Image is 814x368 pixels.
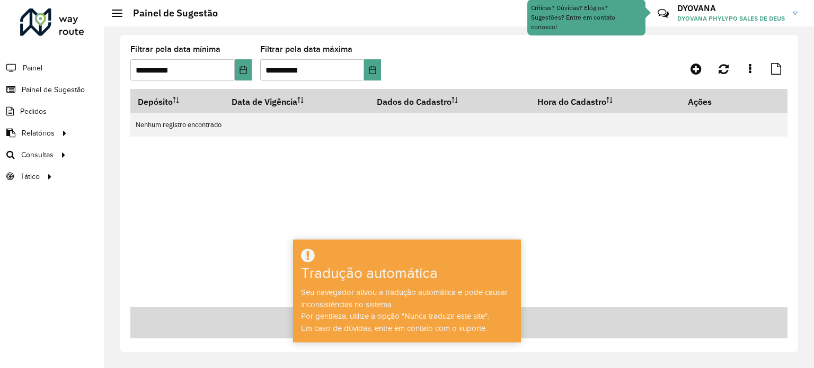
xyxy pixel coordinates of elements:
font: Por gentileza, utilize a opção "Nunca traduzir este site". [301,312,489,320]
font: DYOVANA PHYLYPO SALES DE DEUS [677,14,785,22]
font: Filtrar pela data máxima [260,44,352,53]
button: Escolha a data [364,59,381,80]
font: Painel [23,64,42,72]
font: Tradução automática [301,265,438,282]
font: Tático [20,173,40,181]
font: Pedidos [20,107,47,115]
font: Seu navegador ativou a tradução automática e pode causar inconsistências no sistema. [301,288,508,309]
font: Dados do Cadastro [377,96,452,107]
button: Escolha a data [235,59,252,80]
font: Relatórios [22,129,55,137]
font: DYOVANA [677,3,716,13]
font: Painel de Sugestão [22,86,85,94]
font: Filtrar pela data mínima [130,44,220,53]
font: Painel de Sugestão [133,7,218,19]
font: Consultas [21,151,54,159]
font: Hora do Cadastro [537,96,606,107]
font: Depósito [138,96,173,107]
font: Em caso de dúvidas, entre em contato com o suporte. [301,324,487,333]
font: Nenhum registro encontrado [136,120,222,129]
font: Ações [688,96,712,107]
font: Data de Vigência [232,96,297,107]
a: Contato Rápido [652,2,675,25]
